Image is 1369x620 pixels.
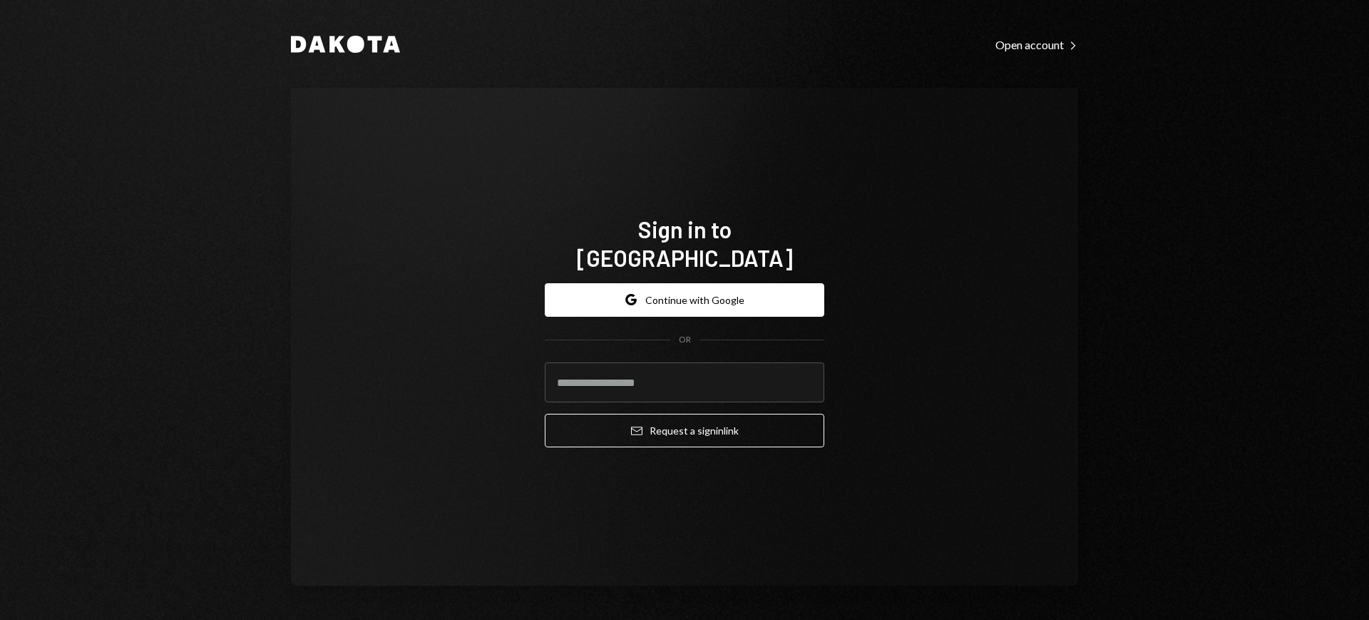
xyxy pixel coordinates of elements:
a: Open account [995,36,1078,52]
div: OR [679,334,691,346]
div: Open account [995,38,1078,52]
button: Continue with Google [545,283,824,317]
button: Request a signinlink [545,414,824,447]
h1: Sign in to [GEOGRAPHIC_DATA] [545,215,824,272]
